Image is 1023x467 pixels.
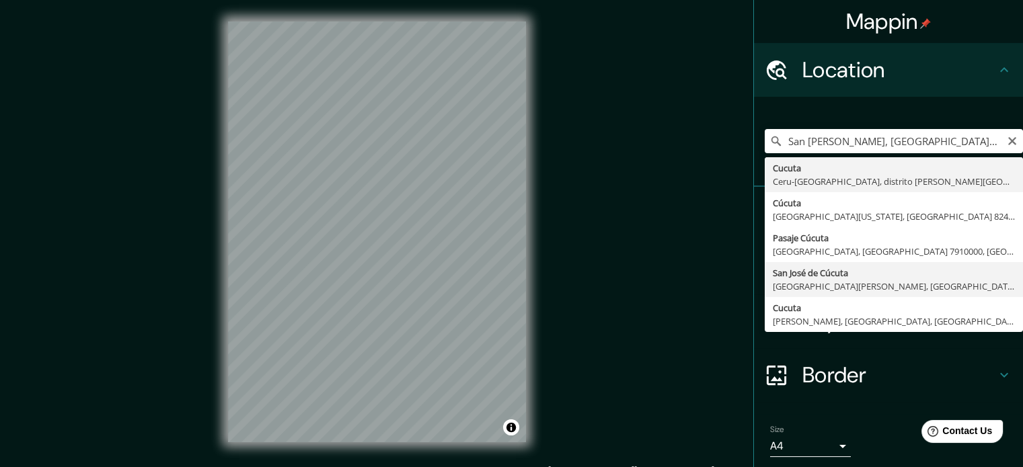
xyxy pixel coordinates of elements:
div: Ceru-[GEOGRAPHIC_DATA], distrito [PERSON_NAME][GEOGRAPHIC_DATA], [GEOGRAPHIC_DATA] [773,175,1015,188]
iframe: Help widget launcher [903,415,1008,452]
div: Location [754,43,1023,97]
div: Cucuta [773,301,1015,314]
button: Clear [1007,134,1018,146]
h4: Mappin [846,8,932,35]
div: [GEOGRAPHIC_DATA][PERSON_NAME], [GEOGRAPHIC_DATA] [773,280,1015,293]
label: Size [770,424,784,435]
input: Pick your city or area [765,129,1023,153]
div: [GEOGRAPHIC_DATA][US_STATE], [GEOGRAPHIC_DATA] 8240000, [GEOGRAPHIC_DATA] [773,210,1015,223]
div: Pins [754,187,1023,241]
div: San José de Cúcuta [773,266,1015,280]
canvas: Map [228,22,526,442]
div: Cucuta [773,161,1015,175]
img: pin-icon.png [920,18,931,29]
div: [PERSON_NAME], [GEOGRAPHIC_DATA], [GEOGRAPHIC_DATA] [773,314,1015,328]
div: Pasaje Cúcuta [773,231,1015,245]
h4: Layout [802,308,996,335]
div: Border [754,348,1023,402]
div: [GEOGRAPHIC_DATA], [GEOGRAPHIC_DATA] 7910000, [GEOGRAPHIC_DATA] [773,245,1015,258]
div: Layout [754,294,1023,348]
div: Cúcuta [773,196,1015,210]
h4: Location [802,56,996,83]
div: Style [754,241,1023,294]
div: A4 [770,435,851,457]
button: Toggle attribution [503,419,519,435]
h4: Border [802,362,996,388]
